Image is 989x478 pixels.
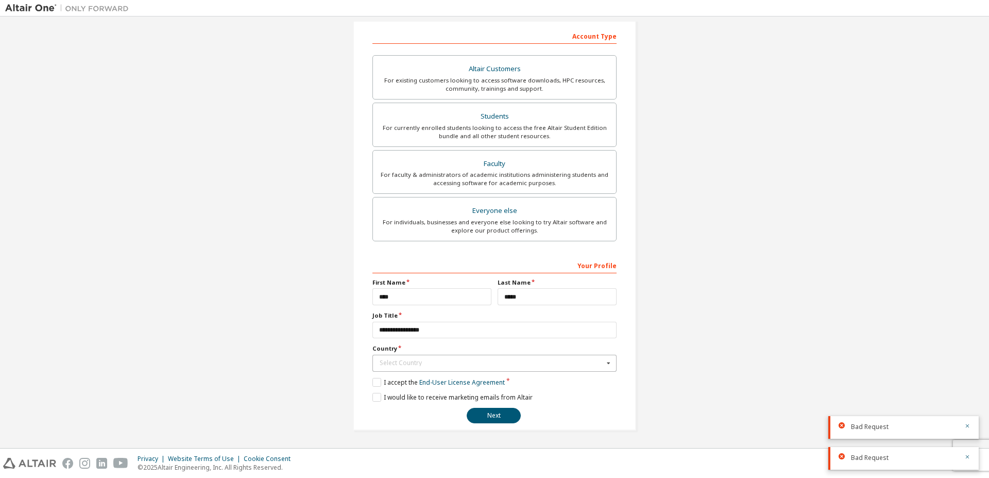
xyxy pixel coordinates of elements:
[372,278,491,287] label: First Name
[96,458,107,469] img: linkedin.svg
[467,408,521,423] button: Next
[62,458,73,469] img: facebook.svg
[3,458,56,469] img: altair_logo.svg
[372,378,505,387] label: I accept the
[419,378,505,387] a: End-User License Agreement
[138,463,297,472] p: © 2025 Altair Engineering, Inc. All Rights Reserved.
[372,393,533,402] label: I would like to receive marketing emails from Altair
[380,360,604,366] div: Select Country
[372,27,617,44] div: Account Type
[379,171,610,187] div: For faculty & administrators of academic institutions administering students and accessing softwa...
[138,455,168,463] div: Privacy
[372,344,617,353] label: Country
[244,455,297,463] div: Cookie Consent
[5,3,134,13] img: Altair One
[498,278,617,287] label: Last Name
[379,218,610,235] div: For individuals, businesses and everyone else looking to try Altair software and explore our prod...
[851,454,889,462] span: Bad Request
[379,124,610,140] div: For currently enrolled students looking to access the free Altair Student Edition bundle and all ...
[372,257,617,273] div: Your Profile
[379,109,610,124] div: Students
[372,311,617,320] label: Job Title
[379,204,610,218] div: Everyone else
[379,157,610,171] div: Faculty
[113,458,128,469] img: youtube.svg
[851,423,889,431] span: Bad Request
[79,458,90,469] img: instagram.svg
[379,62,610,76] div: Altair Customers
[379,76,610,93] div: For existing customers looking to access software downloads, HPC resources, community, trainings ...
[168,455,244,463] div: Website Terms of Use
